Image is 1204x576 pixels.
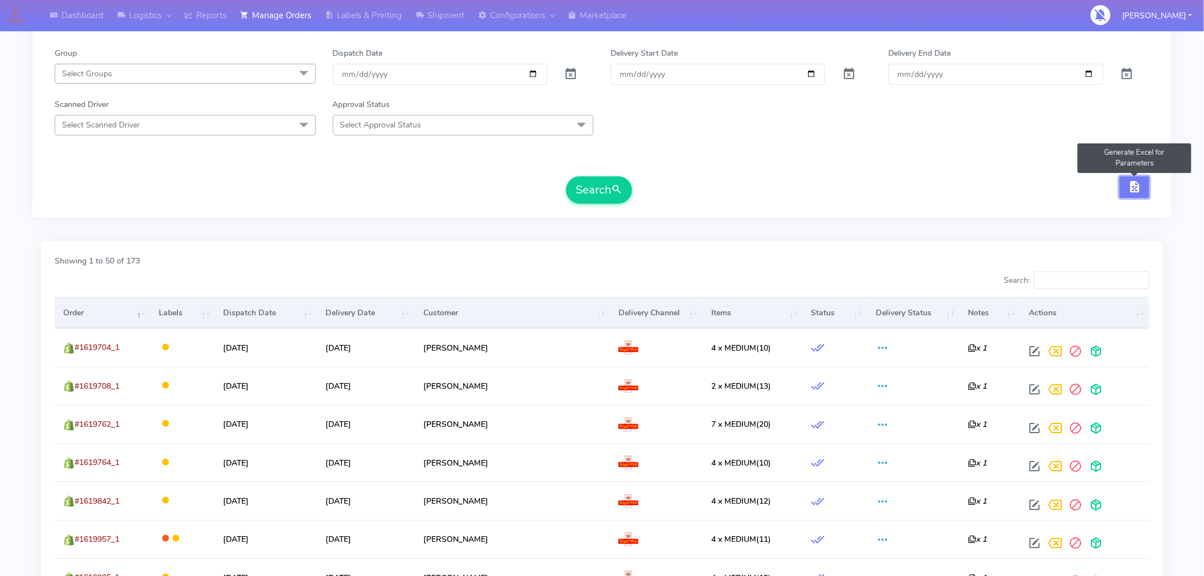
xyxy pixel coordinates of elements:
label: Group [55,47,77,59]
img: shopify.png [63,381,75,392]
label: Scanned Driver [55,98,109,110]
img: shopify.png [63,343,75,354]
span: (10) [711,458,771,468]
td: [PERSON_NAME] [415,482,610,520]
th: Status: activate to sort column ascending [803,297,867,328]
th: Delivery Status: activate to sort column ascending [867,297,960,328]
td: [PERSON_NAME] [415,328,610,367]
span: 4 x MEDIUM [711,534,756,545]
td: [DATE] [215,482,317,520]
th: Notes: activate to sort column ascending [960,297,1021,328]
th: Order: activate to sort column descending [55,297,150,328]
th: Dispatch Date: activate to sort column ascending [215,297,317,328]
img: Royal Mail [619,341,638,355]
img: Royal Mail [619,380,638,393]
td: [PERSON_NAME] [415,443,610,482]
label: Delivery Start Date [611,47,678,59]
i: x 1 [968,458,987,468]
span: Select Groups [62,68,112,79]
span: (12) [711,496,771,507]
i: x 1 [968,534,987,545]
th: Actions: activate to sort column ascending [1020,297,1149,328]
img: Royal Mail [619,456,638,470]
span: #1619764_1 [75,457,119,468]
td: [DATE] [317,520,415,558]
span: #1619842_1 [75,496,119,507]
th: Customer: activate to sort column ascending [415,297,610,328]
td: [DATE] [317,482,415,520]
label: Search: [1004,271,1149,290]
th: Items: activate to sort column ascending [703,297,803,328]
img: shopify.png [63,496,75,507]
span: #1619708_1 [75,381,119,392]
td: [DATE] [215,367,317,405]
span: (20) [711,419,771,430]
i: x 1 [968,496,987,507]
td: [DATE] [317,443,415,482]
img: Royal Mail [619,495,638,508]
td: [DATE] [215,520,317,558]
img: Royal Mail [619,418,638,431]
th: Labels: activate to sort column ascending [150,297,215,328]
td: [DATE] [317,328,415,367]
td: [DATE] [317,405,415,443]
td: [DATE] [317,367,415,405]
label: Delivery End Date [889,47,951,59]
label: Dispatch Date [333,47,383,59]
span: 2 x MEDIUM [711,381,756,392]
span: Select Approval Status [340,120,422,130]
span: (10) [711,343,771,353]
i: x 1 [968,419,987,430]
span: 4 x MEDIUM [711,458,756,468]
span: (13) [711,381,771,392]
td: [DATE] [215,443,317,482]
td: [DATE] [215,328,317,367]
th: Delivery Channel: activate to sort column ascending [610,297,703,328]
span: 4 x MEDIUM [711,496,756,507]
i: x 1 [968,343,987,353]
span: #1619762_1 [75,419,119,430]
img: shopify.png [63,419,75,431]
span: 7 x MEDIUM [711,419,756,430]
span: #1619704_1 [75,342,119,353]
button: [PERSON_NAME] [1114,4,1201,27]
img: shopify.png [63,534,75,546]
span: 4 x MEDIUM [711,343,756,353]
img: shopify.png [63,458,75,469]
span: #1619957_1 [75,534,119,545]
img: Royal Mail [619,533,638,546]
td: [PERSON_NAME] [415,520,610,558]
input: Search: [1034,271,1149,290]
button: Search [566,176,632,204]
span: Select Scanned Driver [62,120,140,130]
th: Delivery Date: activate to sort column ascending [317,297,415,328]
span: (11) [711,534,771,545]
label: Showing 1 to 50 of 173 [55,255,140,267]
td: [PERSON_NAME] [415,367,610,405]
label: Approval Status [333,98,390,110]
td: [PERSON_NAME] [415,405,610,443]
td: [DATE] [215,405,317,443]
i: x 1 [968,381,987,392]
